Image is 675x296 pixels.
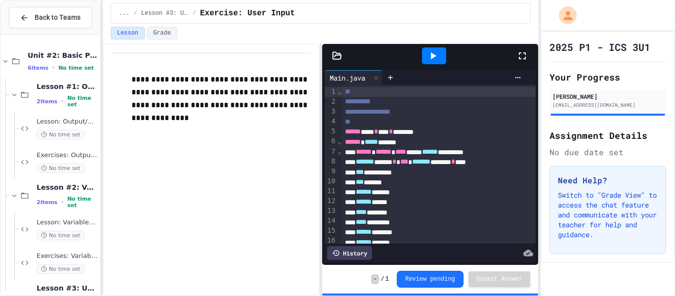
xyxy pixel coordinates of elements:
button: Submit Answer [468,271,531,287]
span: No time set [67,196,98,209]
button: Lesson [111,27,145,40]
button: Back to Teams [9,7,92,28]
span: Lesson #3: User Input [37,284,98,293]
span: Fold line [337,147,342,155]
div: 6 [325,136,337,146]
div: 9 [325,167,337,176]
span: Back to Teams [35,12,81,23]
p: Switch to "Grade View" to access the chat feature and communicate with your teacher for help and ... [558,190,658,240]
h3: Need Help? [558,174,658,186]
div: 8 [325,157,337,167]
span: Lesson #3: User Input [141,9,189,17]
span: / [193,9,196,17]
div: 11 [325,186,337,196]
button: Review pending [397,271,464,288]
div: 1 [325,87,337,97]
span: Lesson #2: Variables & Data Types [37,183,98,192]
span: 2 items [37,199,57,206]
h2: Your Progress [549,70,666,84]
span: Lesson #1: Output/Output Formatting [37,82,98,91]
span: 2 items [37,98,57,105]
h2: Assignment Details [549,128,666,142]
span: • [52,64,54,72]
div: 10 [325,176,337,186]
span: / [133,9,137,17]
div: 13 [325,206,337,216]
span: 6 items [28,65,48,71]
span: Exercises: Variables & Data Types [37,252,98,260]
div: 4 [325,117,337,127]
div: 12 [325,196,337,206]
div: 16 [325,236,337,246]
div: [EMAIL_ADDRESS][DOMAIN_NAME] [552,101,663,109]
div: 5 [325,127,337,136]
span: Fold line [337,137,342,145]
div: 15 [325,226,337,236]
span: No time set [37,130,85,139]
span: No time set [37,231,85,240]
span: / [381,275,384,283]
h1: 2025 P1 - ICS 3U1 [549,40,650,54]
div: My Account [548,4,579,27]
div: 3 [325,107,337,117]
div: Main.java [325,70,382,85]
span: No time set [67,95,98,108]
span: No time set [37,164,85,173]
div: 7 [325,147,337,157]
span: No time set [58,65,94,71]
div: No due date set [549,146,666,158]
span: Lesson: Variables & Data Types [37,218,98,227]
span: Exercises: Output/Output Formatting [37,151,98,160]
span: Exercise: User Input [200,7,295,19]
span: Submit Answer [476,275,523,283]
span: ... [119,9,130,17]
span: - [371,274,379,284]
button: Grade [147,27,177,40]
div: 2 [325,97,337,107]
span: Lesson: Output/Output Formatting [37,118,98,126]
span: Unit #2: Basic Programming Concepts [28,51,98,60]
span: Fold line [337,87,342,95]
span: No time set [37,264,85,274]
div: History [327,246,372,260]
div: Main.java [325,73,370,83]
span: • [61,97,63,105]
div: 14 [325,216,337,226]
span: • [61,198,63,206]
div: [PERSON_NAME] [552,92,663,101]
span: 1 [385,275,389,283]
